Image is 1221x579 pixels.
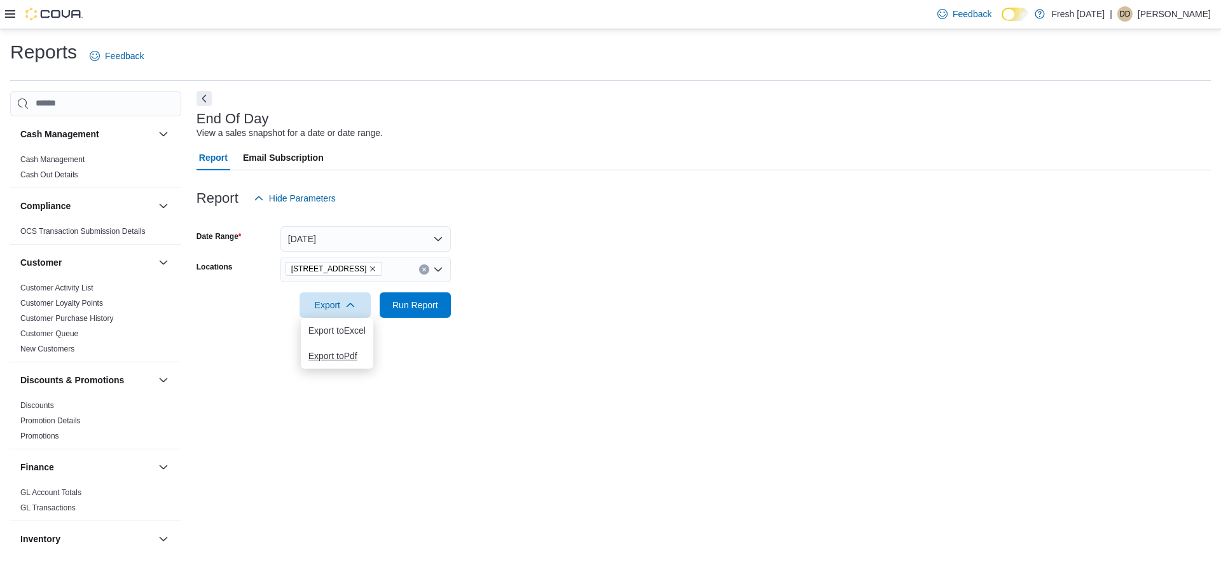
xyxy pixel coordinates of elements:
[243,145,324,170] span: Email Subscription
[1117,6,1133,22] div: Danielle DeSouza
[20,154,85,165] span: Cash Management
[20,170,78,179] a: Cash Out Details
[20,374,153,386] button: Discounts & Promotions
[25,8,83,20] img: Cova
[249,186,341,211] button: Hide Parameters
[20,487,81,498] span: GL Account Totals
[20,329,78,339] span: Customer Queue
[20,256,62,269] h3: Customer
[10,485,181,521] div: Finance
[20,226,146,236] span: OCS Transaction Submission Details
[419,264,429,275] button: Clear input
[10,224,181,244] div: Compliance
[197,126,383,140] div: View a sales snapshot for a date or date range.
[20,313,114,324] span: Customer Purchase History
[20,416,81,425] a: Promotion Details
[20,170,78,180] span: Cash Out Details
[20,314,114,323] a: Customer Purchase History
[20,374,124,386] h3: Discounts & Promotions
[20,401,54,410] a: Discounts
[308,325,366,336] span: Export to Excel
[369,265,376,273] button: Remove 10915 NW 45 Hwy from selection in this group
[269,192,336,205] span: Hide Parameters
[20,503,76,512] a: GL Transactions
[20,503,76,513] span: GL Transactions
[10,152,181,187] div: Cash Management
[20,329,78,338] a: Customer Queue
[20,461,153,473] button: Finance
[10,280,181,362] div: Customer
[1002,8,1028,21] input: Dark Mode
[20,128,99,140] h3: Cash Management
[156,372,171,388] button: Discounts & Promotions
[10,39,77,65] h1: Reports
[199,145,228,170] span: Report
[300,292,371,318] button: Export
[20,533,60,545] h3: Inventory
[308,351,366,361] span: Export to Pdf
[20,283,93,292] a: Customer Activity List
[20,128,153,140] button: Cash Management
[20,344,74,354] span: New Customers
[20,200,71,212] h3: Compliance
[953,8,991,20] span: Feedback
[20,298,103,308] span: Customer Loyalty Points
[286,262,383,276] span: 10915 NW 45 Hwy
[20,256,153,269] button: Customer
[20,155,85,164] a: Cash Management
[197,191,238,206] h3: Report
[301,318,373,343] button: Export toExcel
[20,344,74,353] a: New Customers
[20,283,93,293] span: Customer Activity List
[85,43,149,69] a: Feedback
[301,343,373,369] button: Export toPdf
[932,1,997,27] a: Feedback
[156,460,171,475] button: Finance
[197,231,242,242] label: Date Range
[20,400,54,411] span: Discounts
[156,531,171,547] button: Inventory
[20,461,54,473] h3: Finance
[197,262,233,272] label: Locations
[380,292,451,318] button: Run Report
[1138,6,1211,22] p: [PERSON_NAME]
[20,227,146,236] a: OCS Transaction Submission Details
[156,198,171,214] button: Compliance
[156,126,171,142] button: Cash Management
[10,398,181,449] div: Discounts & Promotions
[1119,6,1130,22] span: DD
[197,111,269,126] h3: End Of Day
[156,255,171,270] button: Customer
[20,299,103,308] a: Customer Loyalty Points
[105,50,144,62] span: Feedback
[1110,6,1112,22] p: |
[20,416,81,426] span: Promotion Details
[197,91,212,106] button: Next
[433,264,443,275] button: Open list of options
[20,488,81,497] a: GL Account Totals
[291,262,367,275] span: [STREET_ADDRESS]
[1051,6,1105,22] p: Fresh [DATE]
[307,292,363,318] span: Export
[20,533,153,545] button: Inventory
[392,299,438,311] span: Run Report
[280,226,451,252] button: [DATE]
[20,431,59,441] span: Promotions
[20,200,153,212] button: Compliance
[20,432,59,440] a: Promotions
